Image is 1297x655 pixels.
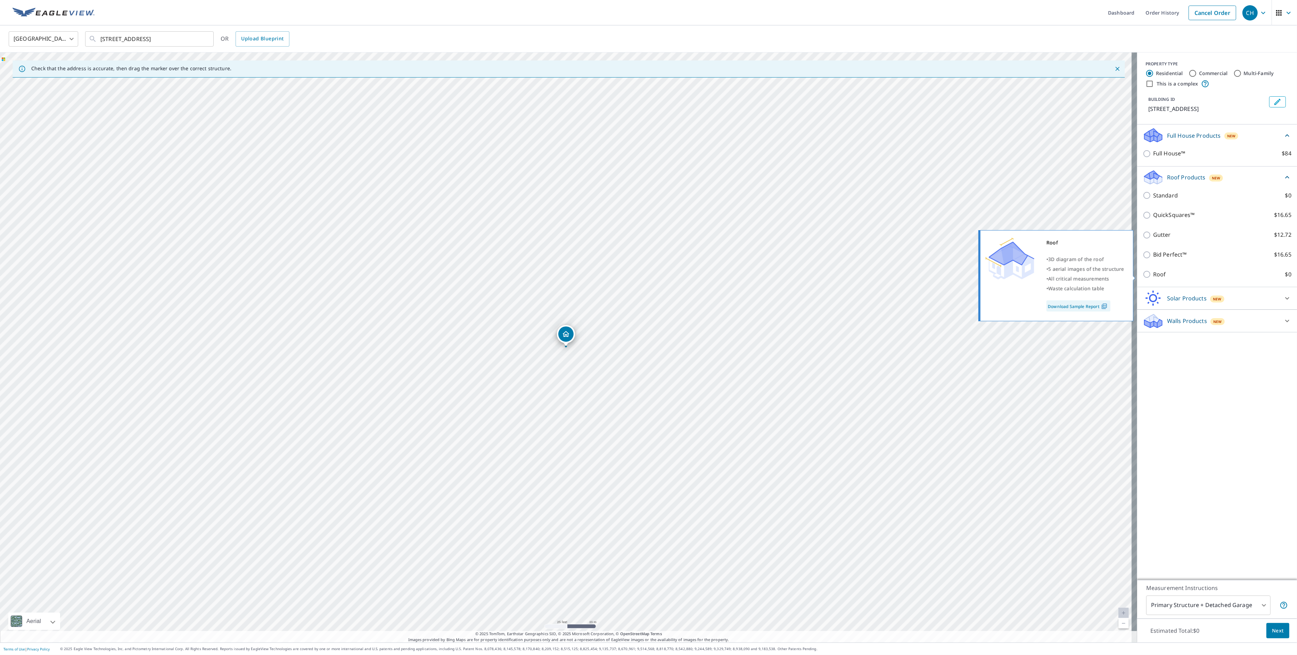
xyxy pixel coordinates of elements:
[475,631,662,637] span: © 2025 TomTom, Earthstar Geographics SIO, © 2025 Microsoft Corporation, ©
[27,647,50,652] a: Privacy Policy
[60,646,1294,652] p: © 2025 Eagle View Technologies, Inc. and Pictometry International Corp. All Rights Reserved. Repo...
[1213,296,1222,302] span: New
[1148,96,1175,102] p: BUILDING ID
[986,238,1034,280] img: Premium
[1143,313,1291,329] div: Walls ProductsNew
[1274,211,1291,219] p: $16.65
[1048,266,1124,272] span: 5 aerial images of the structure
[1046,254,1124,264] div: •
[1146,596,1271,615] div: Primary Structure + Detached Garage
[1285,191,1291,200] p: $0
[241,34,284,43] span: Upload Blueprint
[1272,626,1284,635] span: Next
[1143,290,1291,307] div: Solar ProductsNew
[1046,274,1124,284] div: •
[236,31,289,47] a: Upload Blueprint
[1153,270,1166,279] p: Roof
[1244,70,1274,77] label: Multi-Family
[1048,285,1104,292] span: Waste calculation table
[1280,601,1288,609] span: Your report will include the primary structure and a detached garage if one exists.
[3,647,25,652] a: Terms of Use
[1227,133,1236,139] span: New
[1146,61,1289,67] div: PROPERTY TYPE
[1143,169,1291,186] div: Roof ProductsNew
[221,31,289,47] div: OR
[1148,105,1266,113] p: [STREET_ADDRESS]
[1118,618,1129,629] a: Current Level 20, Zoom Out
[1048,256,1104,262] span: 3D diagram of the roof
[8,613,60,630] div: Aerial
[1199,70,1228,77] label: Commercial
[1153,231,1171,239] p: Gutter
[13,8,95,18] img: EV Logo
[557,325,575,347] div: Dropped pin, building 1, Residential property, 2216 State St Nashville, TN 37203
[1046,300,1110,312] a: Download Sample Report
[1156,70,1183,77] label: Residential
[24,613,43,630] div: Aerial
[1100,303,1109,309] img: Pdf Icon
[1145,623,1205,638] p: Estimated Total: $0
[1282,149,1291,158] p: $84
[1113,64,1122,73] button: Close
[1153,191,1178,200] p: Standard
[1143,127,1291,144] div: Full House ProductsNew
[1167,317,1207,325] p: Walls Products
[1274,231,1291,239] p: $12.72
[1274,250,1291,259] p: $16.65
[1242,5,1258,21] div: CH
[1153,250,1187,259] p: Bid Perfect™
[1285,270,1291,279] p: $0
[1118,608,1129,618] a: Current Level 20, Zoom In Disabled
[1189,6,1236,20] a: Cancel Order
[1046,264,1124,274] div: •
[1212,175,1221,181] span: New
[1048,275,1109,282] span: All critical measurements
[650,631,662,636] a: Terms
[3,647,50,651] p: |
[1046,284,1124,293] div: •
[1146,584,1288,592] p: Measurement Instructions
[1167,131,1221,140] p: Full House Products
[620,631,649,636] a: OpenStreetMap
[100,29,199,49] input: Search by address or latitude-longitude
[1266,623,1289,639] button: Next
[9,29,78,49] div: [GEOGRAPHIC_DATA]
[31,65,231,72] p: Check that the address is accurate, then drag the marker over the correct structure.
[1153,149,1185,158] p: Full House™
[1157,80,1198,87] label: This is a complex
[1167,173,1206,181] p: Roof Products
[1167,294,1207,302] p: Solar Products
[1153,211,1195,219] p: QuickSquares™
[1269,96,1286,107] button: Edit building 1
[1046,238,1124,248] div: Roof
[1213,319,1222,324] span: New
